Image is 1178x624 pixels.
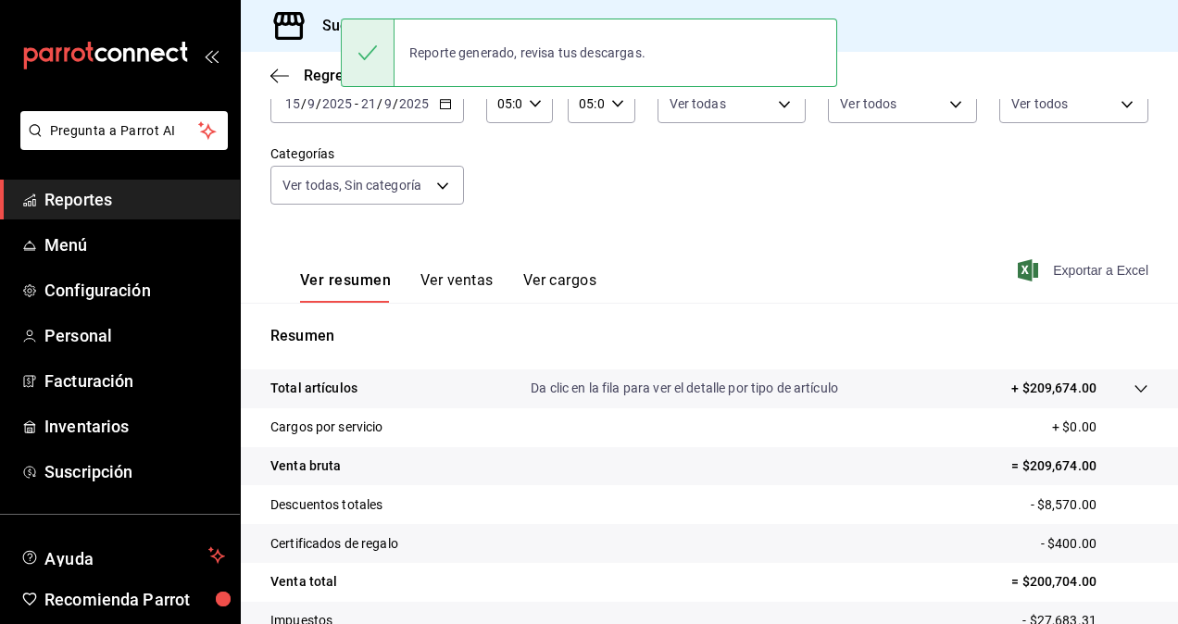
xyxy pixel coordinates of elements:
input: ---- [321,96,353,111]
div: Reporte generado, revisa tus descargas. [395,32,660,73]
p: = $200,704.00 [1011,572,1148,592]
button: Ver resumen [300,271,391,303]
p: Resumen [270,325,1148,347]
p: + $209,674.00 [1011,379,1097,398]
input: -- [383,96,393,111]
span: Ver todos [840,94,896,113]
p: Certificados de regalo [270,534,398,554]
input: -- [284,96,301,111]
input: -- [360,96,377,111]
p: - $400.00 [1041,534,1148,554]
a: Pregunta a Parrot AI [13,134,228,154]
h3: Sucursal: Clavadito (Calzada) [307,15,522,37]
span: Inventarios [44,414,225,439]
label: Categorías [270,147,464,160]
p: Total artículos [270,379,357,398]
button: Pregunta a Parrot AI [20,111,228,150]
span: Ayuda [44,544,201,567]
button: Exportar a Excel [1021,259,1148,281]
span: / [393,96,398,111]
span: - [355,96,358,111]
input: ---- [398,96,430,111]
p: = $209,674.00 [1011,456,1148,476]
span: Pregunta a Parrot AI [50,121,199,141]
input: -- [307,96,316,111]
p: Venta total [270,572,337,592]
span: Menú [44,232,225,257]
p: Venta bruta [270,456,341,476]
p: Descuentos totales [270,495,382,515]
span: Ver todos [1011,94,1068,113]
span: Reportes [44,187,225,212]
button: Ver cargos [523,271,597,303]
span: Configuración [44,278,225,303]
p: Da clic en la fila para ver el detalle por tipo de artículo [531,379,838,398]
div: navigation tabs [300,271,596,303]
button: open_drawer_menu [204,48,219,63]
span: Personal [44,323,225,348]
span: Suscripción [44,459,225,484]
span: Ver todas, Sin categoría [282,176,421,194]
span: / [316,96,321,111]
span: / [377,96,382,111]
span: Regresar [304,67,365,84]
span: Ver todas [670,94,726,113]
button: Regresar [270,67,365,84]
button: Ver ventas [420,271,494,303]
p: - $8,570.00 [1031,495,1148,515]
span: / [301,96,307,111]
p: Cargos por servicio [270,418,383,437]
span: Facturación [44,368,225,393]
p: + $0.00 [1052,418,1148,437]
span: Recomienda Parrot [44,587,225,612]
